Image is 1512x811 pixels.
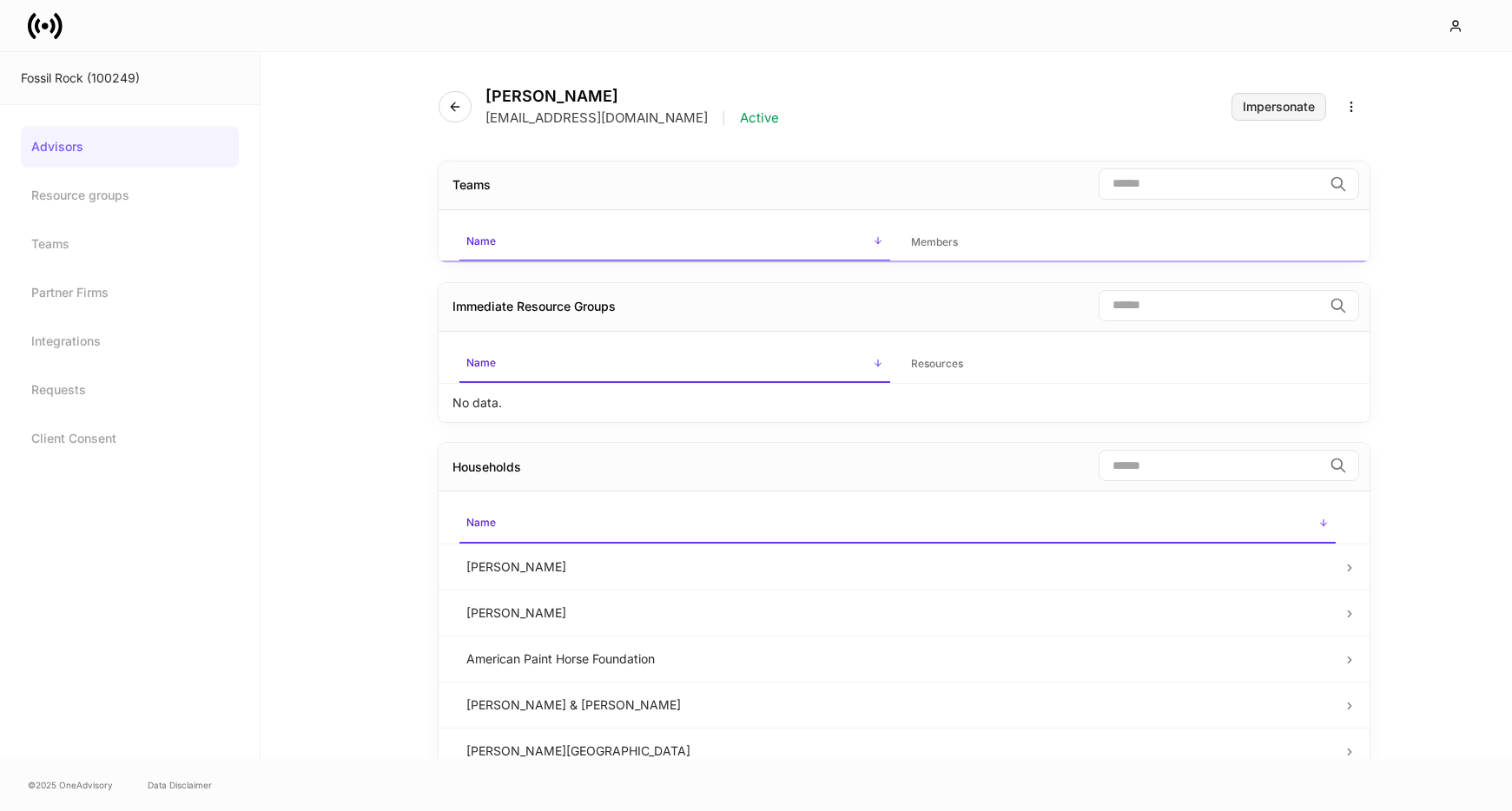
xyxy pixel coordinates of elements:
[459,346,891,383] span: Name
[452,176,491,194] div: Teams
[904,225,1336,260] span: Members
[911,355,963,372] h6: Resources
[459,224,891,261] span: Name
[21,69,239,87] div: Fossil Rock (100249)
[21,418,239,459] a: Client Consent
[21,369,239,411] a: Requests
[452,544,1343,590] td: [PERSON_NAME]
[21,175,239,216] a: Resource groups
[911,234,958,250] h6: Members
[452,728,1343,774] td: [PERSON_NAME][GEOGRAPHIC_DATA]
[485,109,708,127] p: [EMAIL_ADDRESS][DOMAIN_NAME]
[148,778,212,792] a: Data Disclaimer
[452,394,502,412] p: No data.
[452,636,1343,682] td: American Paint Horse Foundation
[466,514,496,531] h6: Name
[1243,101,1315,113] div: Impersonate
[28,778,113,792] span: © 2025 OneAdvisory
[21,223,239,265] a: Teams
[21,320,239,362] a: Integrations
[485,87,779,106] h4: [PERSON_NAME]
[466,354,496,371] h6: Name
[459,505,1336,543] span: Name
[904,346,1336,382] span: Resources
[722,109,726,127] p: |
[1231,93,1326,121] button: Impersonate
[452,590,1343,636] td: [PERSON_NAME]
[21,126,239,168] a: Advisors
[21,272,239,313] a: Partner Firms
[740,109,779,127] p: Active
[452,458,521,476] div: Households
[452,682,1343,728] td: [PERSON_NAME] & [PERSON_NAME]
[466,233,496,249] h6: Name
[452,298,616,315] div: Immediate Resource Groups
